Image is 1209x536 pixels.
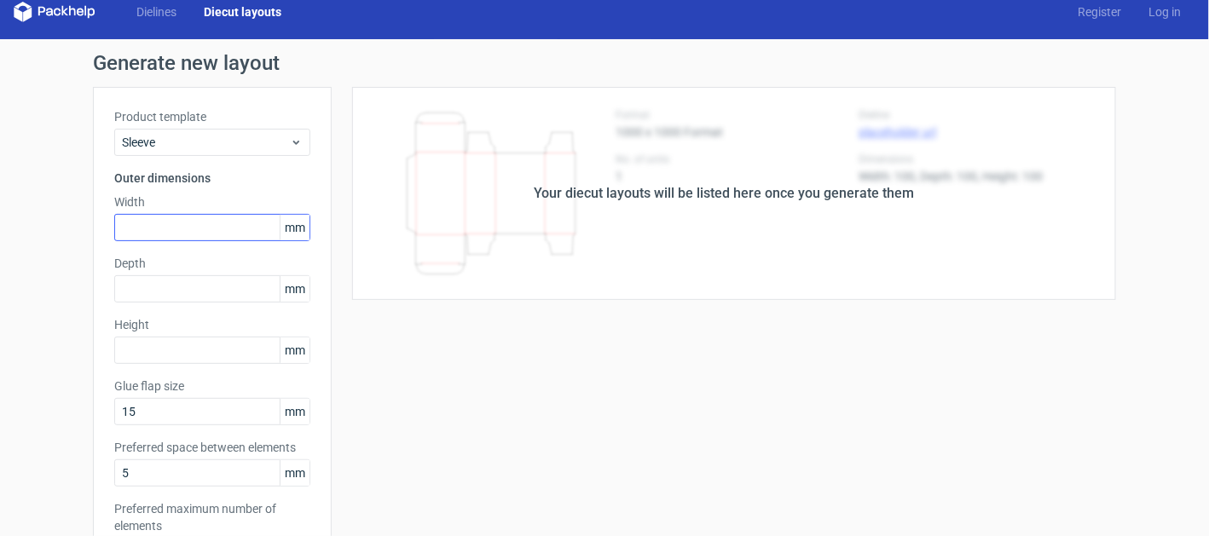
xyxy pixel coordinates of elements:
[114,378,310,395] label: Glue flap size
[1065,3,1136,20] a: Register
[280,399,309,424] span: mm
[123,3,190,20] a: Dielines
[114,193,310,210] label: Width
[190,3,295,20] a: Diecut layouts
[1136,3,1195,20] a: Log in
[280,276,309,302] span: mm
[93,53,1116,73] h1: Generate new layout
[534,183,914,204] div: Your diecut layouts will be listed here once you generate them
[280,460,309,486] span: mm
[280,215,309,240] span: mm
[114,108,310,125] label: Product template
[114,255,310,272] label: Depth
[114,439,310,456] label: Preferred space between elements
[114,170,310,187] h3: Outer dimensions
[114,316,310,333] label: Height
[114,500,310,534] label: Preferred maximum number of elements
[122,134,290,151] span: Sleeve
[280,337,309,363] span: mm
